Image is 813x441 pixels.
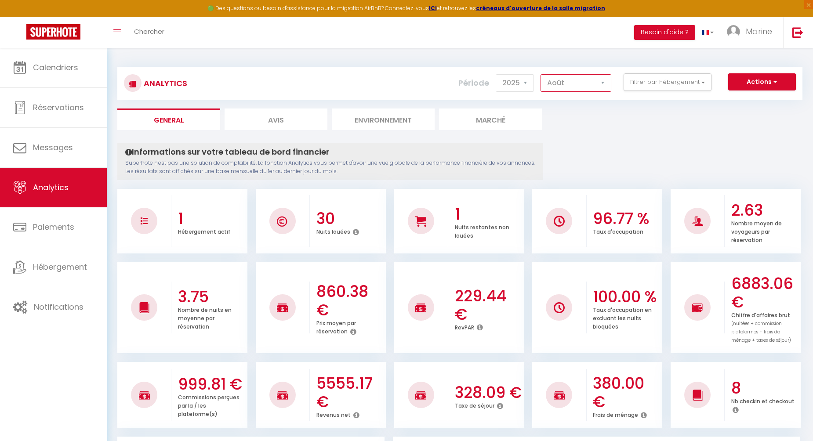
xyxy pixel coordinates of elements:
[7,4,33,30] button: Ouvrir le widget de chat LiveChat
[316,210,384,228] h3: 30
[727,25,740,38] img: ...
[593,304,652,330] p: Taux d'occupation en excluant les nuits bloquées
[455,205,522,224] h3: 1
[134,27,164,36] span: Chercher
[476,4,605,12] a: créneaux d'ouverture de la salle migration
[429,4,437,12] a: ICI
[33,182,69,193] span: Analytics
[731,218,782,244] p: Nombre moyen de voyageurs par réservation
[33,142,73,153] span: Messages
[554,302,565,313] img: NO IMAGE
[117,108,220,130] li: General
[316,374,384,411] h3: 5555.17 €
[593,409,638,419] p: Frais de ménage
[439,108,542,130] li: Marché
[792,27,803,38] img: logout
[458,73,489,93] label: Période
[720,17,783,48] a: ... Marine
[33,221,74,232] span: Paiements
[125,159,535,176] p: Superhote n'est pas une solution de comptabilité. La fonction Analytics vous permet d'avoir une v...
[316,226,350,235] p: Nuits louées
[455,287,522,324] h3: 229.44 €
[593,226,643,235] p: Taux d'occupation
[731,310,791,344] p: Chiffre d'affaires brut
[125,147,535,157] h4: Informations sur votre tableau de bord financier
[178,226,230,235] p: Hébergement actif
[127,17,171,48] a: Chercher
[624,73,711,91] button: Filtrer par hébergement
[178,288,245,306] h3: 3.75
[178,304,232,330] p: Nombre de nuits en moyenne par réservation
[142,73,187,93] h3: Analytics
[593,374,660,411] h3: 380.00 €
[593,210,660,228] h3: 96.77 %
[316,318,356,335] p: Prix moyen par réservation
[634,25,695,40] button: Besoin d'aide ?
[455,383,522,402] h3: 328.09 €
[316,409,351,419] p: Revenus net
[455,400,494,409] p: Taxe de séjour
[731,396,795,405] p: Nb checkin et checkout
[455,222,509,239] p: Nuits restantes non louées
[746,26,772,37] span: Marine
[731,320,791,343] span: (nuitées + commission plateformes + frais de ménage + taxes de séjour)
[178,210,245,228] h3: 1
[728,73,796,91] button: Actions
[316,282,384,319] h3: 860.38 €
[692,302,703,313] img: NO IMAGE
[34,301,83,312] span: Notifications
[141,217,148,224] img: NO IMAGE
[225,108,327,130] li: Avis
[332,108,435,130] li: Environnement
[26,24,80,40] img: Super Booking
[178,375,245,394] h3: 999.81 €
[731,201,798,220] h3: 2.63
[178,392,240,418] p: Commissions perçues par la / les plateforme(s)
[731,275,798,311] h3: 6883.06 €
[33,62,78,73] span: Calendriers
[33,102,84,113] span: Réservations
[593,288,660,306] h3: 100.00 %
[455,322,474,331] p: RevPAR
[33,261,87,272] span: Hébergement
[731,379,798,398] h3: 8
